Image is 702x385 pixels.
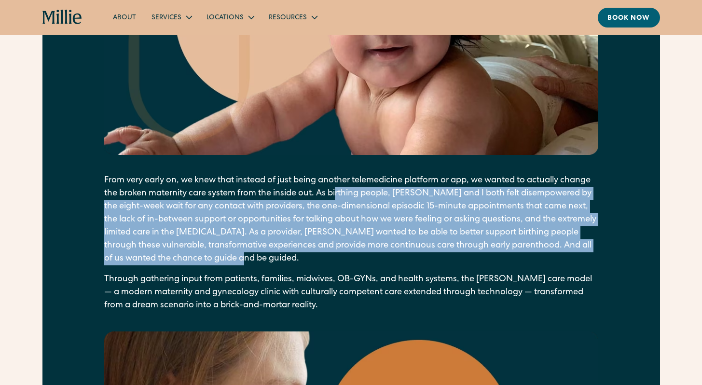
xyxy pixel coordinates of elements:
a: About [105,9,144,25]
a: home [42,10,83,25]
p: Through gathering input from patients, families, midwives, OB-GYNs, and health systems, the [PERS... [104,273,598,312]
div: Book now [607,14,650,24]
div: Resources [269,13,307,23]
p: From very early on, we knew that instead of just being another telemedicine platform or app, we w... [104,174,598,265]
div: Services [144,9,199,25]
div: Resources [261,9,324,25]
div: Locations [206,13,244,23]
div: Locations [199,9,261,25]
a: Book now [598,8,660,27]
div: Services [151,13,181,23]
